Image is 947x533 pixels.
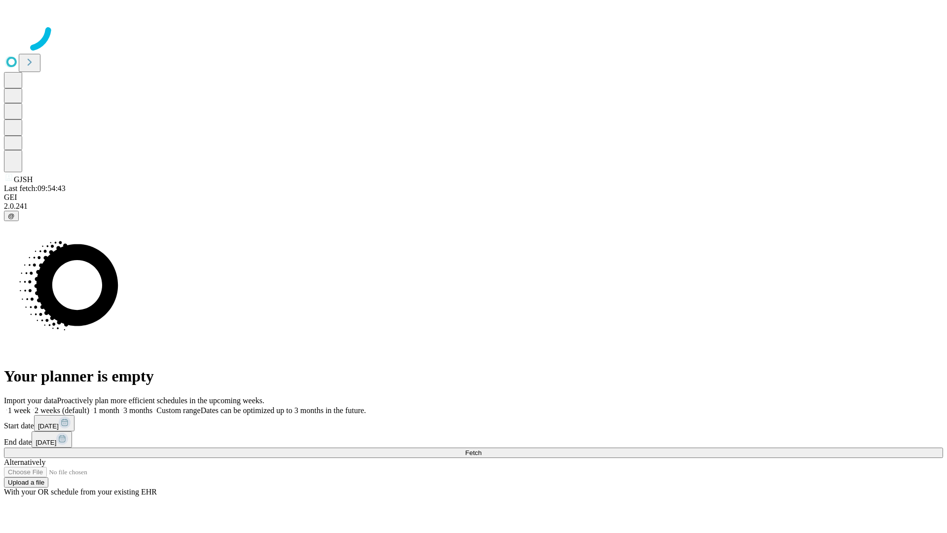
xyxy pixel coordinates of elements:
[201,406,366,415] span: Dates can be optimized up to 3 months in the future.
[35,406,89,415] span: 2 weeks (default)
[4,211,19,221] button: @
[34,415,74,431] button: [DATE]
[14,175,33,184] span: GJSH
[93,406,119,415] span: 1 month
[4,202,943,211] div: 2.0.241
[156,406,200,415] span: Custom range
[4,367,943,385] h1: Your planner is empty
[4,415,943,431] div: Start date
[4,477,48,488] button: Upload a file
[4,184,66,192] span: Last fetch: 09:54:43
[8,212,15,220] span: @
[36,439,56,446] span: [DATE]
[4,488,157,496] span: With your OR schedule from your existing EHR
[4,193,943,202] div: GEI
[465,449,481,457] span: Fetch
[57,396,264,405] span: Proactively plan more efficient schedules in the upcoming weeks.
[4,431,943,448] div: End date
[123,406,152,415] span: 3 months
[38,422,59,430] span: [DATE]
[4,458,45,466] span: Alternatively
[4,448,943,458] button: Fetch
[4,396,57,405] span: Import your data
[8,406,31,415] span: 1 week
[32,431,72,448] button: [DATE]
